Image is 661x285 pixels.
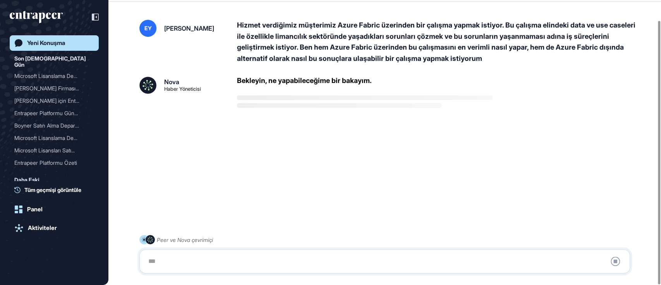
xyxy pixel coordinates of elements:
[14,54,94,70] div: Son [DEMOGRAPHIC_DATA] Gün
[14,186,99,194] a: Tüm geçmişi görüntüle
[14,144,88,157] div: Microsoft Lisansları Satı...
[14,82,88,95] div: [PERSON_NAME] Firması...
[14,70,88,82] div: Microsoft Lisanslama Deği...
[157,235,213,245] div: Peer ve Nova çevrimiçi
[14,132,88,144] div: Microsoft Lisanslama Deği...
[14,175,39,185] div: Daha Eski
[14,95,94,107] div: Abdi İbrahim için Entrapeer Platformunun İlaç Sektörüne Özel Özellikleri
[14,144,94,157] div: Microsoft Lisansları Satın Alma Sürecinde İndirim Oranları ve Anlaşma Maliyetleri
[10,202,99,217] a: Panel
[164,25,214,31] div: [PERSON_NAME]
[24,186,81,194] span: Tüm geçmişi görüntüle
[14,82,94,95] div: Abdi İbrahim İlaç Firmasının Başarılı Kullanım Örneği
[164,79,179,85] div: Nova
[14,157,94,169] div: Entrapeer Platformu Özeti
[10,11,63,23] div: entrapeer-logo
[28,225,57,231] div: Aktiviteler
[14,119,88,132] div: Boyner Satın Alma Departm...
[10,220,99,236] a: Aktiviteler
[27,40,65,47] div: Yeni Konuşma
[14,132,94,144] div: Microsoft Lisanslama Değişiklikleri ile İlgili Günlük Haber İsteği
[144,25,152,31] span: EY
[164,86,201,92] div: Haber Yöneticisi
[237,77,372,85] div: Bekleyin, ne yapabileceğime bir bakayım.
[14,107,94,119] div: Entrapeer Platformu Güncellemeleri ve LinkedIn Paylaşımlarını Takip Etme İsteği
[14,95,88,107] div: [PERSON_NAME] için Entrape...
[14,119,94,132] div: Boyner Satın Alma Departmanı için Entrapeer Platformunun Agent Bazlı Katma Değer Çalışması
[14,70,94,82] div: Microsoft Lisanslama Değişiklikleri Haftalık Bilgilendirme Talebi
[14,107,88,119] div: Entrapeer Platformu Günce...
[10,35,99,51] a: Yeni Konuşma
[14,157,88,169] div: Entrapeer Platformu Özeti
[237,20,636,64] div: Hizmet verdiğimiz müşterimiz Azure Fabric üzerinden bir çalışma yapmak istiyor. Bu çalışma elinde...
[27,206,43,213] div: Panel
